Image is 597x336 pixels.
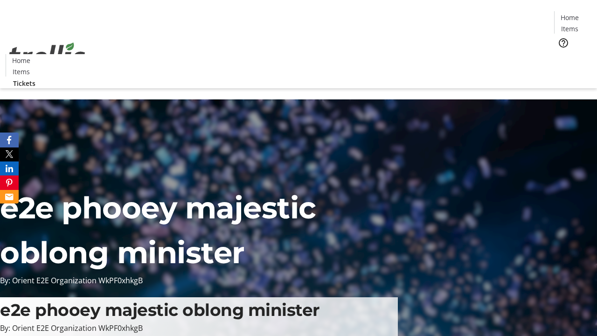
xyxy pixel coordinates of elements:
[6,67,36,77] a: Items
[6,32,89,79] img: Orient E2E Organization WkPF0xhkgB's Logo
[562,54,584,64] span: Tickets
[554,54,591,64] a: Tickets
[13,67,30,77] span: Items
[13,78,35,88] span: Tickets
[561,13,579,22] span: Home
[6,56,36,65] a: Home
[561,24,578,34] span: Items
[6,78,43,88] a: Tickets
[12,56,30,65] span: Home
[555,13,584,22] a: Home
[555,24,584,34] a: Items
[554,34,573,52] button: Help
